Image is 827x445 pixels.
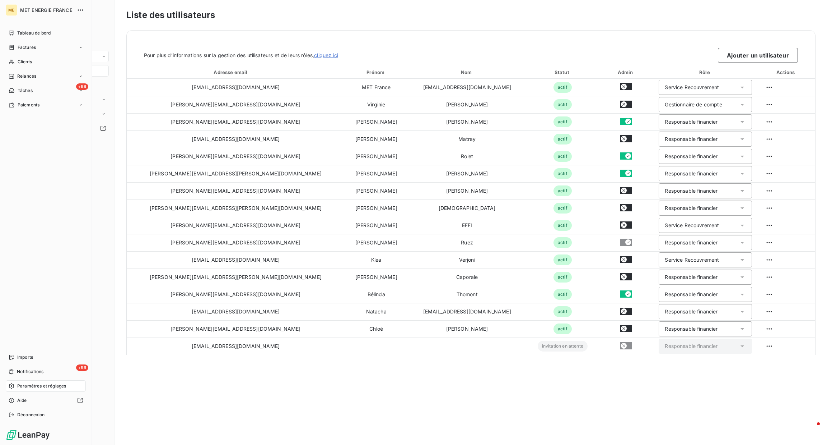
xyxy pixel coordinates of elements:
[665,136,718,143] div: Responsable financier
[18,87,33,94] span: Tâches
[408,96,526,113] td: [PERSON_NAME]
[127,199,345,217] td: [PERSON_NAME][EMAIL_ADDRESS][PERSON_NAME][DOMAIN_NAME]
[553,134,572,144] span: actif
[346,69,407,76] div: Prénom
[345,182,408,199] td: [PERSON_NAME]
[408,130,526,148] td: Matray
[526,66,599,79] th: Toggle SortBy
[345,148,408,165] td: [PERSON_NAME]
[408,113,526,130] td: [PERSON_NAME]
[6,42,86,53] a: Factures
[665,153,718,160] div: Responsable financier
[6,85,86,96] a: +99Tâches
[6,70,86,82] a: Relances
[127,165,345,182] td: [PERSON_NAME][EMAIL_ADDRESS][PERSON_NAME][DOMAIN_NAME]
[665,222,719,229] div: Service Recouvrement
[553,237,572,248] span: actif
[345,234,408,251] td: [PERSON_NAME]
[665,170,718,177] div: Responsable financier
[6,352,86,363] a: Imports
[410,69,525,76] div: Nom
[127,234,345,251] td: [PERSON_NAME][EMAIL_ADDRESS][DOMAIN_NAME]
[665,205,718,212] div: Responsable financier
[127,303,345,320] td: [EMAIL_ADDRESS][DOMAIN_NAME]
[127,113,345,130] td: [PERSON_NAME][EMAIL_ADDRESS][DOMAIN_NAME]
[665,84,719,91] div: Service Recouvrement
[18,59,32,65] span: Clients
[345,303,408,320] td: Natacha
[6,27,86,39] a: Tableau de bord
[345,269,408,286] td: [PERSON_NAME]
[345,286,408,303] td: Bélinda
[76,364,88,371] span: +99
[6,395,86,406] a: Aide
[127,79,345,96] td: [EMAIL_ADDRESS][DOMAIN_NAME]
[127,338,345,355] td: [EMAIL_ADDRESS][DOMAIN_NAME]
[18,44,36,51] span: Factures
[718,48,798,63] button: Ajouter un utilisateur
[528,69,598,76] div: Statut
[408,251,526,269] td: Verjoni
[345,96,408,113] td: Virginie
[553,306,572,317] span: actif
[127,148,345,165] td: [PERSON_NAME][EMAIL_ADDRESS][DOMAIN_NAME]
[6,4,17,16] div: ME
[408,269,526,286] td: Caporale
[665,101,722,108] div: Gestionnaire de compte
[127,269,345,286] td: [PERSON_NAME][EMAIL_ADDRESS][PERSON_NAME][DOMAIN_NAME]
[345,217,408,234] td: [PERSON_NAME]
[127,251,345,269] td: [EMAIL_ADDRESS][DOMAIN_NAME]
[553,185,572,196] span: actif
[408,303,526,320] td: [EMAIL_ADDRESS][DOMAIN_NAME]
[345,113,408,130] td: [PERSON_NAME]
[553,116,572,127] span: actif
[18,102,39,108] span: Paiements
[759,69,814,76] div: Actions
[345,79,408,96] td: MET France
[553,220,572,231] span: actif
[127,66,345,79] th: Toggle SortBy
[408,320,526,338] td: [PERSON_NAME]
[76,83,88,90] span: +99
[601,69,651,76] div: Admin
[553,289,572,300] span: actif
[127,182,345,199] td: [PERSON_NAME][EMAIL_ADDRESS][DOMAIN_NAME]
[408,165,526,182] td: [PERSON_NAME]
[665,239,718,246] div: Responsable financier
[408,286,526,303] td: Thomont
[345,251,408,269] td: Klea
[127,96,345,113] td: [PERSON_NAME][EMAIL_ADDRESS][DOMAIN_NAME]
[553,168,572,179] span: actif
[17,73,36,79] span: Relances
[665,118,718,125] div: Responsable financier
[665,325,718,332] div: Responsable financier
[553,99,572,110] span: actif
[6,380,86,392] a: Paramètres et réglages
[665,343,718,350] div: Responsable financier
[408,79,526,96] td: [EMAIL_ADDRESS][DOMAIN_NAME]
[126,9,816,22] h3: Liste des utilisateurs
[17,397,27,404] span: Aide
[553,272,572,283] span: actif
[553,151,572,162] span: actif
[553,82,572,93] span: actif
[17,354,33,361] span: Imports
[345,66,408,79] th: Toggle SortBy
[17,30,51,36] span: Tableau de bord
[17,383,66,389] span: Paramètres et réglages
[654,69,756,76] div: Rôle
[127,286,345,303] td: [PERSON_NAME][EMAIL_ADDRESS][DOMAIN_NAME]
[553,203,572,214] span: actif
[127,320,345,338] td: [PERSON_NAME][EMAIL_ADDRESS][DOMAIN_NAME]
[408,217,526,234] td: EFFI
[144,52,338,59] span: Pour plus d’informations sur la gestion des utilisateurs et de leurs rôles,
[345,165,408,182] td: [PERSON_NAME]
[6,99,86,111] a: Paiements
[553,254,572,265] span: actif
[408,66,526,79] th: Toggle SortBy
[665,187,718,194] div: Responsable financier
[538,341,588,352] span: invitation en attente
[314,52,338,58] a: cliquez ici
[128,69,343,76] div: Adresse email
[408,182,526,199] td: [PERSON_NAME]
